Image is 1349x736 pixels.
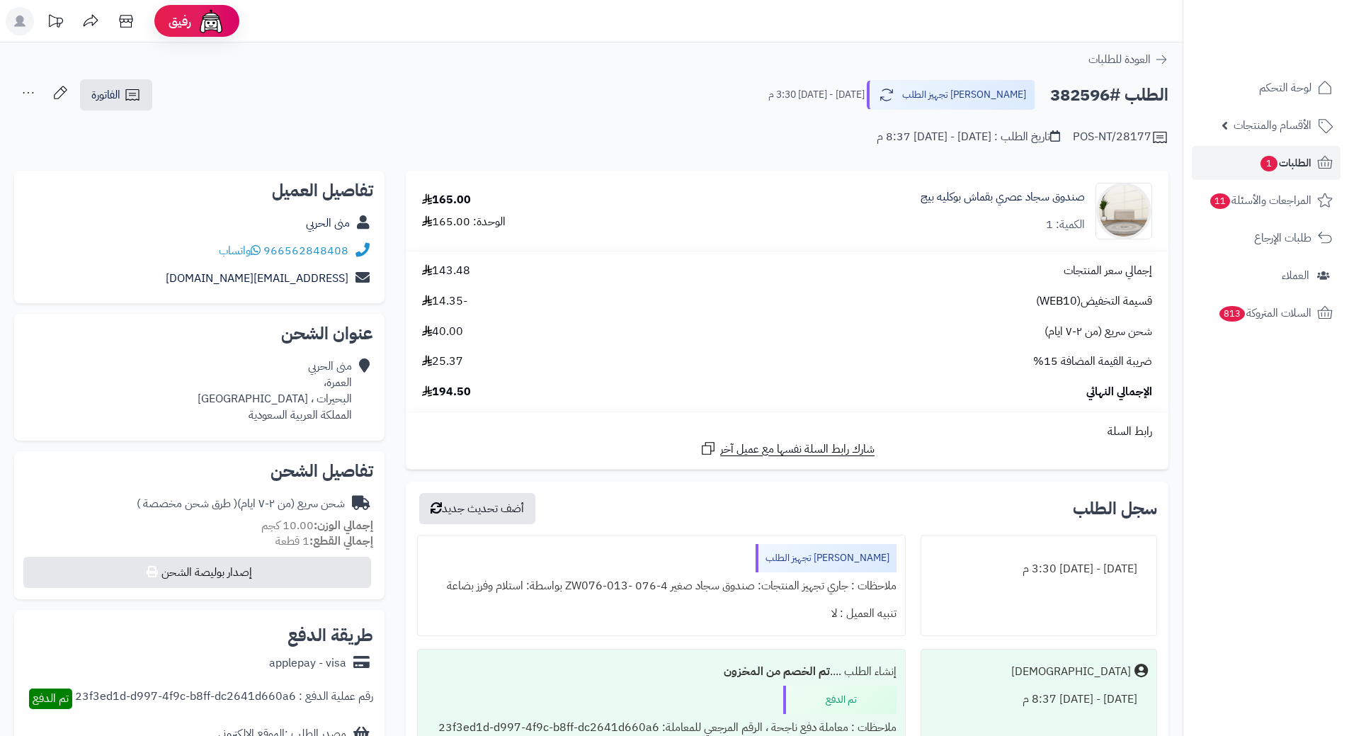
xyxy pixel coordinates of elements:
span: العملاء [1282,266,1309,285]
h2: عنوان الشحن [25,325,373,342]
span: رفيق [169,13,191,30]
a: العملاء [1192,259,1341,293]
span: تم الدفع [33,690,69,707]
small: 1 قطعة [275,533,373,550]
span: 11 [1209,193,1231,210]
img: logo-2.png [1253,18,1336,48]
div: إنشاء الطلب .... [426,658,896,686]
span: السلات المتروكة [1218,303,1311,323]
span: العودة للطلبات [1088,51,1151,68]
h2: تفاصيل الشحن [25,463,373,480]
span: ( طرق شحن مخصصة ) [137,495,237,512]
div: رقم عملية الدفع : 23f3ed1d-d997-4f9c-b8ff-dc2641d660a6 [75,689,373,709]
span: قسيمة التخفيض(WEB10) [1036,293,1152,310]
h3: سجل الطلب [1073,500,1157,517]
div: شحن سريع (من ٢-٧ ايام) [137,496,345,512]
span: طلبات الإرجاع [1254,228,1311,248]
div: تاريخ الطلب : [DATE] - [DATE] 8:37 م [877,129,1060,145]
span: الإجمالي النهائي [1086,384,1152,400]
div: تم الدفع [783,686,897,714]
img: ai-face.png [197,7,225,35]
b: تم الخصم من المخزون [724,663,830,680]
div: [DATE] - [DATE] 8:37 م [930,686,1148,713]
div: 165.00 [422,192,471,208]
img: 1753259984-1-90x90.jpg [1096,183,1151,239]
button: أضف تحديث جديد [419,493,535,524]
strong: إجمالي الوزن: [314,517,373,534]
div: الكمية: 1 [1046,217,1085,233]
a: منى الحربي [306,215,350,232]
div: [DEMOGRAPHIC_DATA] [1011,664,1131,680]
strong: إجمالي القطع: [309,533,373,550]
span: 25.37 [422,353,463,370]
span: الأقسام والمنتجات [1234,115,1311,135]
span: ضريبة القيمة المضافة 15% [1033,353,1152,370]
button: [PERSON_NAME] تجهيز الطلب [867,80,1035,110]
a: الطلبات1 [1192,146,1341,180]
a: [EMAIL_ADDRESS][DOMAIN_NAME] [166,270,348,287]
div: منى الحربي العمرة، البحيرات ، [GEOGRAPHIC_DATA] المملكة العربية السعودية [198,358,352,423]
h2: طريقة الدفع [288,627,373,644]
a: 966562848408 [263,242,348,259]
a: تحديثات المنصة [38,7,73,39]
a: المراجعات والأسئلة11 [1192,183,1341,217]
small: 10.00 كجم [261,517,373,534]
span: الطلبات [1259,153,1311,173]
span: 143.48 [422,263,470,279]
span: شارك رابط السلة نفسها مع عميل آخر [720,441,875,458]
a: لوحة التحكم [1192,71,1341,105]
button: إصدار بوليصة الشحن [23,557,371,588]
small: [DATE] - [DATE] 3:30 م [768,88,865,102]
span: لوحة التحكم [1259,78,1311,98]
span: إجمالي سعر المنتجات [1064,263,1152,279]
h2: الطلب #382596 [1050,81,1168,110]
span: شحن سريع (من ٢-٧ ايام) [1045,324,1152,340]
a: واتساب [219,242,261,259]
a: طلبات الإرجاع [1192,221,1341,255]
span: 40.00 [422,324,463,340]
span: 194.50 [422,384,471,400]
span: الفاتورة [91,86,120,103]
div: POS-NT/28177 [1073,129,1168,146]
a: صندوق سجاد عصري بقماش بوكليه بيج [921,189,1085,205]
span: -14.35 [422,293,467,310]
h2: تفاصيل العميل [25,182,373,199]
div: رابط السلة [411,424,1163,440]
a: السلات المتروكة813 [1192,296,1341,330]
div: [PERSON_NAME] تجهيز الطلب [756,544,897,572]
span: 1 [1260,155,1278,172]
div: تنبيه العميل : لا [426,600,896,628]
div: applepay - visa [269,655,346,672]
span: 813 [1218,305,1246,322]
div: ملاحظات : جاري تجهيز المنتجات: صندوق سجاد صغير 4-076 -ZW076-013 بواسطة: استلام وفرز بضاعة [426,572,896,600]
a: العودة للطلبات [1088,51,1168,68]
div: الوحدة: 165.00 [422,214,506,230]
span: المراجعات والأسئلة [1209,191,1311,210]
a: الفاتورة [80,79,152,111]
a: شارك رابط السلة نفسها مع عميل آخر [700,440,875,458]
div: [DATE] - [DATE] 3:30 م [930,555,1148,583]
